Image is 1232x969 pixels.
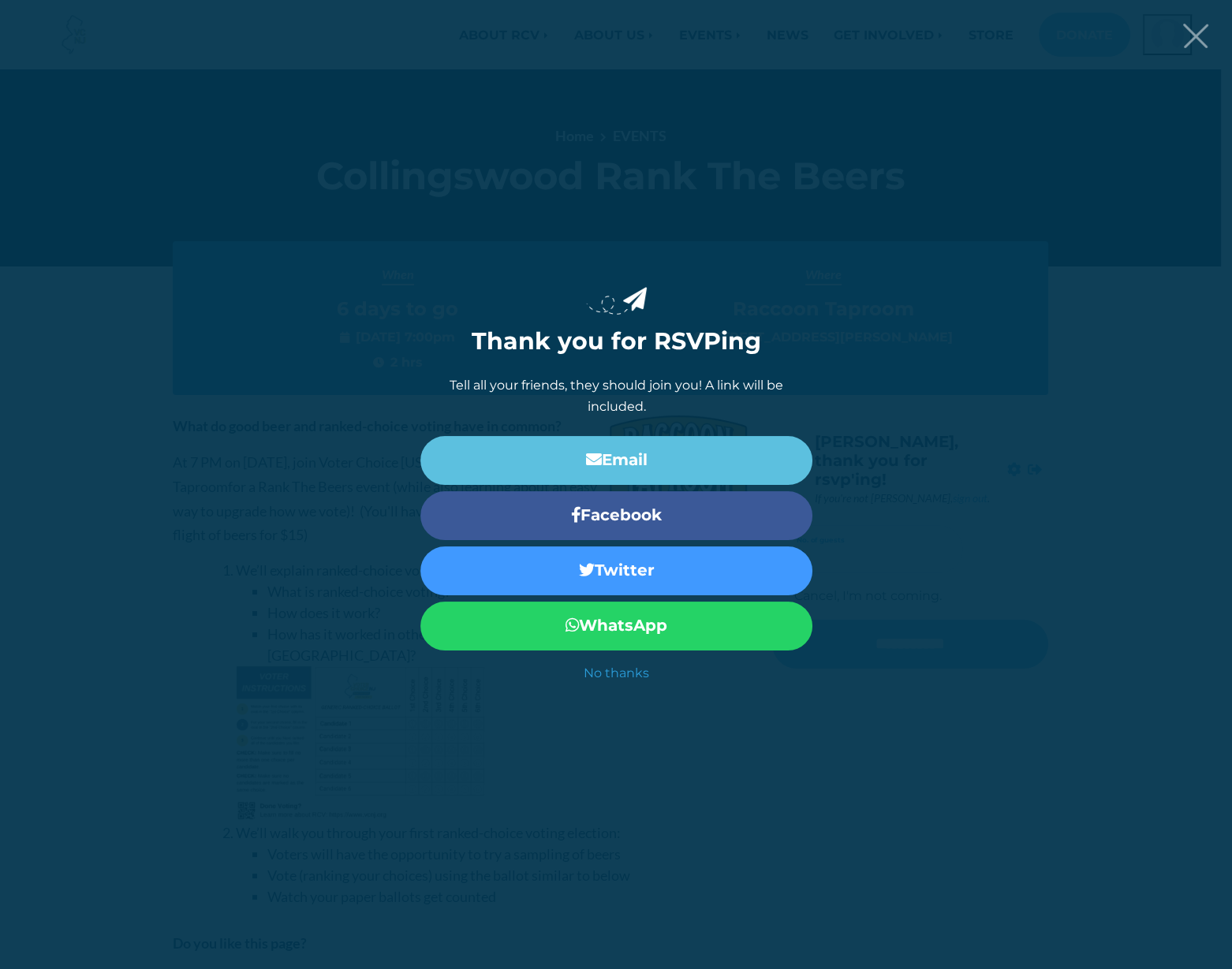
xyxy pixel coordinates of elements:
[420,663,812,682] a: No thanks
[420,602,812,650] a: WhatsApp
[420,546,812,595] a: Twitter
[420,327,812,356] h1: Thank you for RSVPing
[1183,24,1208,48] button: Close
[420,375,812,417] p: Tell all your friends, they should join you! A link will be included.
[420,436,812,485] a: Email
[420,491,812,540] a: Facebook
